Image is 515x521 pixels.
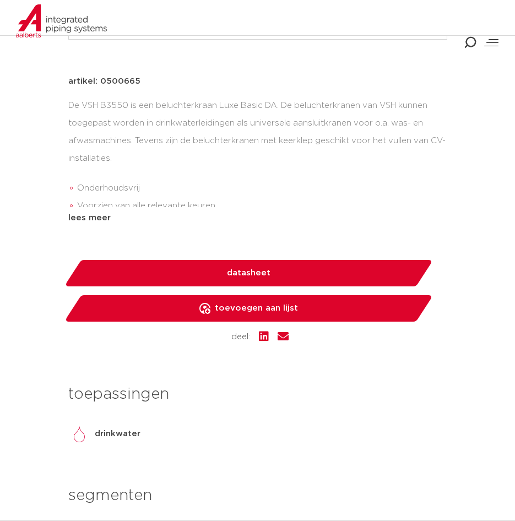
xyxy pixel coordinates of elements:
[227,264,270,282] span: datasheet
[77,197,447,215] li: Voorzien van alle relevante keuren
[231,330,250,344] span: deel:
[68,485,447,507] h3: segmenten
[95,427,140,441] p: drinkwater
[68,75,140,88] p: artikel: 0500665
[68,423,90,445] img: drinkwater
[215,300,298,317] span: toevoegen aan lijst
[68,383,447,405] h3: toepassingen
[68,97,447,207] div: De VSH B3550 is een beluchterkraan Luxe Basic DA. De beluchterkranen van VSH kunnen toegepast wor...
[77,180,447,197] li: Onderhoudsvrij
[64,260,433,286] a: datasheet
[68,211,447,225] div: lees meer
